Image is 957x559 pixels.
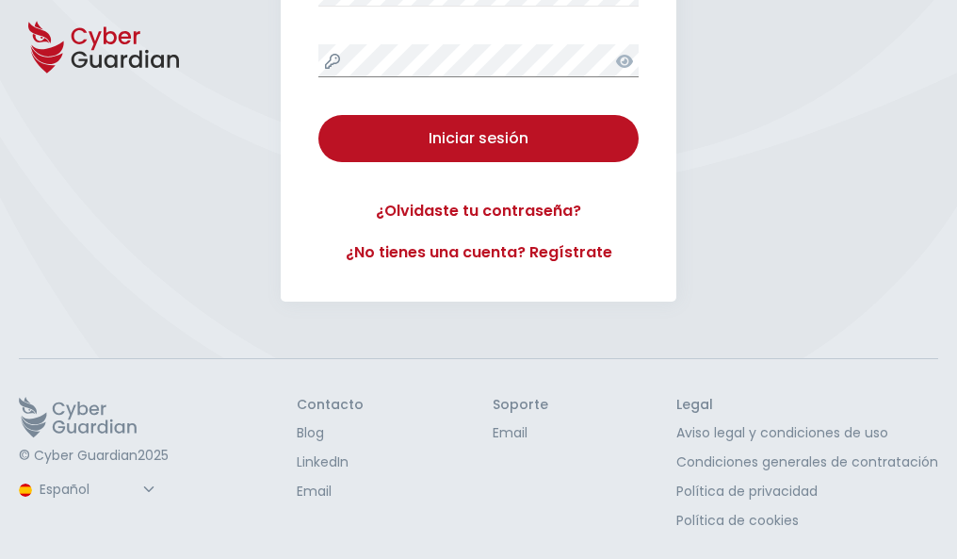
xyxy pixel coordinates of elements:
[676,511,938,531] a: Política de cookies
[676,452,938,472] a: Condiciones generales de contratación
[676,423,938,443] a: Aviso legal y condiciones de uso
[19,484,32,497] img: region-logo
[318,200,639,222] a: ¿Olvidaste tu contraseña?
[297,482,364,501] a: Email
[493,397,548,414] h3: Soporte
[318,115,639,162] button: Iniciar sesión
[333,127,624,150] div: Iniciar sesión
[493,423,548,443] a: Email
[297,397,364,414] h3: Contacto
[19,448,169,465] p: © Cyber Guardian 2025
[297,423,364,443] a: Blog
[676,482,938,501] a: Política de privacidad
[297,452,364,472] a: LinkedIn
[318,241,639,264] a: ¿No tienes una cuenta? Regístrate
[676,397,938,414] h3: Legal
